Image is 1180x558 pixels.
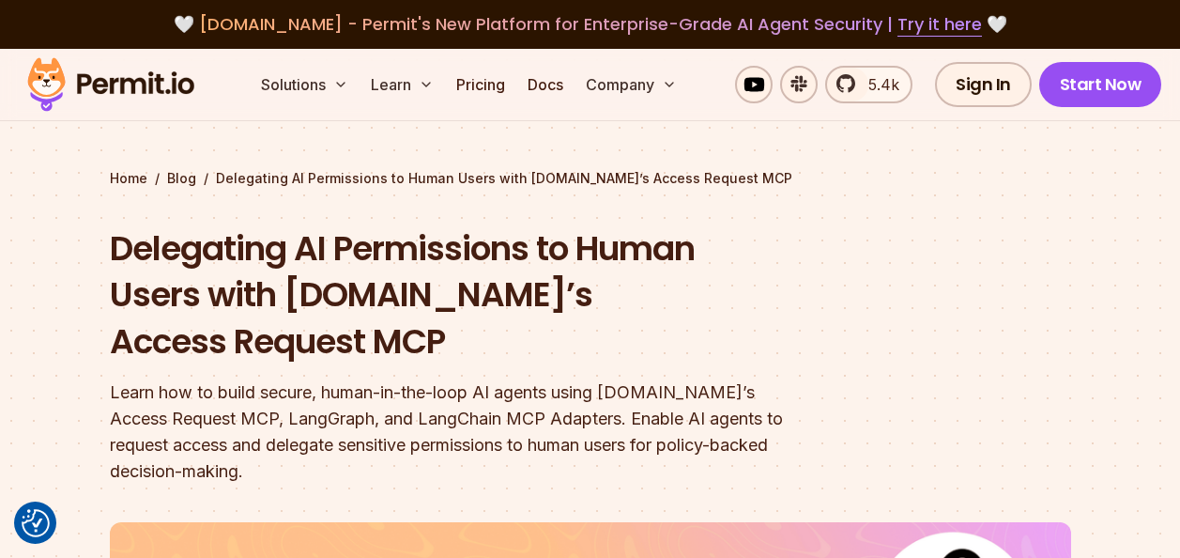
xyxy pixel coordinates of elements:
[825,66,912,103] a: 5.4k
[19,53,203,116] img: Permit logo
[1039,62,1162,107] a: Start Now
[199,12,982,36] span: [DOMAIN_NAME] - Permit's New Platform for Enterprise-Grade AI Agent Security |
[363,66,441,103] button: Learn
[449,66,513,103] a: Pricing
[935,62,1032,107] a: Sign In
[45,11,1135,38] div: 🤍 🤍
[897,12,982,37] a: Try it here
[110,169,147,188] a: Home
[578,66,684,103] button: Company
[110,380,831,485] div: Learn how to build secure, human-in-the-loop AI agents using [DOMAIN_NAME]’s Access Request MCP, ...
[22,509,50,537] button: Consent Preferences
[22,509,50,537] img: Revisit consent button
[167,169,196,188] a: Blog
[110,169,1071,188] div: / /
[110,225,831,365] h1: Delegating AI Permissions to Human Users with [DOMAIN_NAME]’s Access Request MCP
[520,66,571,103] a: Docs
[857,73,899,96] span: 5.4k
[253,66,356,103] button: Solutions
